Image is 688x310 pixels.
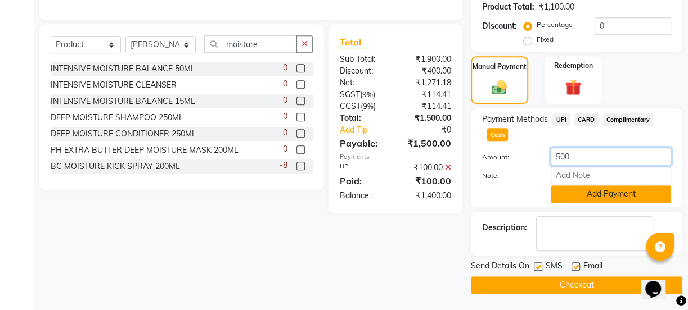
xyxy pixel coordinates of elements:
[574,113,599,126] span: CARD
[551,148,671,165] input: Amount
[474,152,542,162] label: Amount:
[395,136,460,150] div: ₹1,500.00
[554,61,593,71] label: Redemption
[474,171,542,181] label: Note:
[283,78,287,90] span: 0
[331,112,395,124] div: Total:
[331,101,395,112] div: ( )
[395,53,460,65] div: ₹1,900.00
[340,152,451,162] div: Payments
[482,20,517,32] div: Discount:
[283,143,287,155] span: 0
[283,94,287,106] span: 0
[331,65,395,77] div: Discount:
[340,89,360,99] span: SGST
[283,127,287,139] span: 0
[395,174,460,188] div: ₹100.00
[552,113,570,126] span: UPI
[51,112,183,124] div: DEEP MOISTURE SHAMPOO 250ML
[539,1,574,13] div: ₹1,100.00
[395,112,460,124] div: ₹1,500.00
[395,77,460,89] div: ₹1,271.18
[641,265,677,299] iframe: chat widget
[51,63,195,75] div: INTENSIVE MOISTURE BALANCE 50ML
[331,190,395,202] div: Balance :
[482,113,548,125] span: Payment Methods
[473,62,527,72] label: Manual Payment
[560,77,586,97] img: _gift.svg
[482,1,534,13] div: Product Total:
[395,190,460,202] div: ₹1,400.00
[283,111,287,122] span: 0
[603,113,654,126] span: Complimentary
[331,53,395,65] div: Sub Total:
[537,34,554,44] label: Fixed
[406,124,460,136] div: ₹0
[487,79,511,96] img: _cash.svg
[583,260,602,274] span: Email
[395,162,460,174] div: ₹100.00
[51,144,239,156] div: PH EXTRA BUTTER DEEP MOISTURE MASK 200ML
[283,62,287,74] span: 0
[340,37,366,48] span: Total
[331,77,395,89] div: Net:
[331,89,395,101] div: ( )
[551,167,671,184] input: Add Note
[551,185,671,203] button: Add Payment
[471,276,682,294] button: Checkout
[204,35,297,53] input: Search or Scan
[537,20,573,30] label: Percentage
[482,222,527,234] div: Description:
[331,162,395,174] div: UPI
[487,128,508,141] span: Cash
[51,79,177,91] div: INTENSIVE MOISTURE CLEANSER
[51,95,195,107] div: INTENSIVE MOISTURE BALANCE 15ML
[471,260,529,274] span: Send Details On
[280,159,287,171] span: -8
[395,65,460,77] div: ₹400.00
[395,89,460,101] div: ₹114.41
[331,124,406,136] a: Add Tip
[331,136,395,150] div: Payable:
[51,128,196,140] div: DEEP MOISTURE CONDITIONER 250ML
[362,90,373,99] span: 9%
[340,101,361,111] span: CGST
[546,260,563,274] span: SMS
[51,161,180,172] div: BC MOISTURE KICK SPRAY 200ML
[395,101,460,112] div: ₹114.41
[363,102,374,111] span: 9%
[331,174,395,188] div: Paid:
